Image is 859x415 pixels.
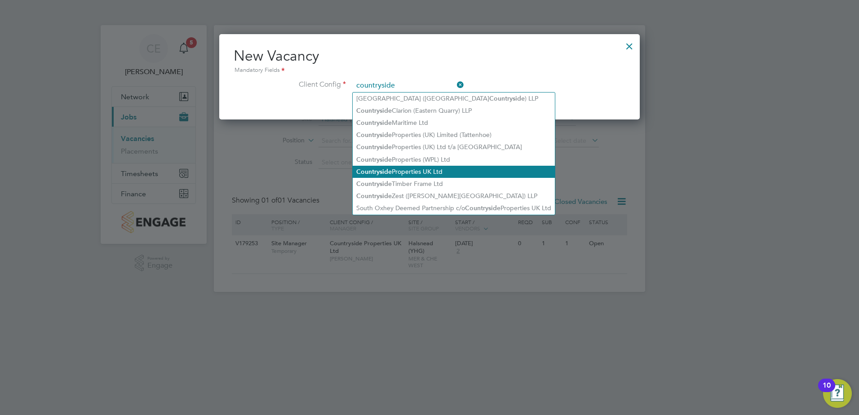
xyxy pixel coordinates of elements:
[234,80,346,89] label: Client Config
[353,117,555,129] li: Maritime Ltd
[356,119,392,127] b: Countryside
[353,178,555,190] li: Timber Frame Ltd
[353,141,555,153] li: Properties (UK) Ltd t/a [GEOGRAPHIC_DATA]
[356,107,392,115] b: Countryside
[353,154,555,166] li: Properties (WPL) Ltd
[353,129,555,141] li: Properties (UK) Limited (Tattenhoe)
[234,66,625,75] div: Mandatory Fields
[823,385,831,397] div: 10
[356,192,392,200] b: Countryside
[353,93,555,105] li: [GEOGRAPHIC_DATA] ([GEOGRAPHIC_DATA] ) LLP
[353,105,555,117] li: Clarion (Eastern Quarry) LLP
[353,190,555,202] li: Zest ([PERSON_NAME][GEOGRAPHIC_DATA]) LLP
[356,180,392,188] b: Countryside
[353,166,555,178] li: Properties UK Ltd
[823,379,852,408] button: Open Resource Center, 10 new notifications
[356,131,392,139] b: Countryside
[356,156,392,163] b: Countryside
[465,204,500,212] b: Countryside
[234,47,625,75] h2: New Vacancy
[356,168,392,176] b: Countryside
[356,143,392,151] b: Countryside
[489,95,525,102] b: Countryside
[353,202,555,214] li: South Oxhey Deemed Partnership c/o Properties UK Ltd
[353,79,464,93] input: Search for...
